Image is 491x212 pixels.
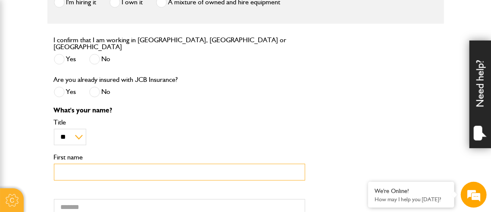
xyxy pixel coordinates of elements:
[15,48,36,60] img: d_20077148190_company_1631870298795_20077148190
[54,87,76,97] label: Yes
[11,131,157,150] input: Enter your phone number
[141,4,162,25] div: Minimize live chat window
[54,119,305,126] label: Title
[54,54,76,65] label: Yes
[11,80,157,99] input: Enter your last name
[375,187,448,195] div: We're Online!
[45,48,145,59] div: Chat with us now
[54,37,305,50] label: I confirm that I am working in [GEOGRAPHIC_DATA], [GEOGRAPHIC_DATA] or [GEOGRAPHIC_DATA]
[375,196,448,203] p: How may I help you today?
[54,154,305,161] label: First name
[89,87,111,97] label: No
[11,156,157,186] textarea: Type your message and hit 'Enter'
[469,41,491,148] div: Need help?
[89,54,111,65] label: No
[54,76,178,83] label: Are you already insured with JCB Insurance?
[117,160,156,171] em: Start Chat
[11,105,157,124] input: Enter your email address
[54,107,305,114] p: What's your name?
